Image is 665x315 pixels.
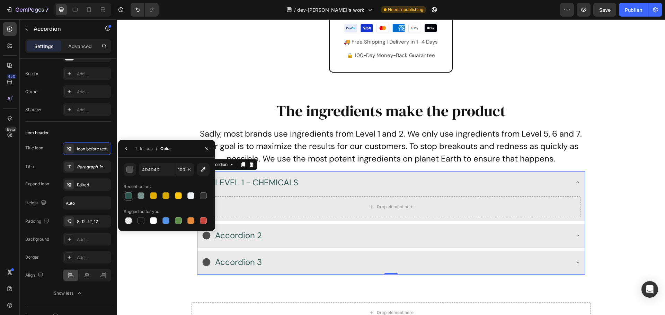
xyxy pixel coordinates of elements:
div: Expand icon [25,181,49,187]
div: Publish [625,6,642,13]
div: To enrich screen reader interactions, please activate Accessibility in Grammarly extension settings [75,108,474,146]
p: Accordion 3 [98,235,145,250]
p: Settings [34,43,54,50]
input: Auto [63,197,111,209]
span: / [294,6,296,13]
button: 7 [3,3,52,17]
div: Drop element here [260,290,297,296]
div: Shadow [25,106,41,113]
p: LEVEL 1 - CHEMICALS [98,156,181,170]
div: Suggested for you [124,209,159,215]
p: Advanced [68,43,92,50]
p: 7 [45,6,48,14]
div: Border [25,71,39,77]
div: Title icon [135,146,153,152]
div: 8, 12, 12, 12 [77,219,109,225]
p: Accordion [34,25,92,33]
div: Add... [77,71,109,77]
div: Add... [77,107,109,113]
div: Title icon [25,145,43,151]
span: / [156,145,158,153]
div: Border [25,254,39,260]
h2: The ingredients make the product [75,81,474,102]
div: Icon before text [77,146,109,152]
span: % [187,167,192,173]
div: Accordion [89,142,112,148]
button: Publish [619,3,648,17]
span: Save [599,7,611,13]
div: Padding [25,217,51,226]
div: Rich Text Editor. Editing area: main [97,234,146,251]
iframe: To enrich screen reader interactions, please activate Accessibility in Grammarly extension settings [117,19,665,315]
div: Beta [5,127,17,132]
div: Add... [77,254,109,261]
div: Rich Text Editor. Editing area: main [97,155,183,172]
span: dev-[PERSON_NAME]'s work [297,6,364,13]
div: Show less [54,290,83,297]
div: Open Intercom Messenger [641,281,658,298]
span: Need republishing [388,7,423,13]
div: 450 [7,74,17,79]
div: Add... [77,89,109,95]
p: Sadly, most brands use ingredients from Level 1 and 2. We only use ingredients from Level 5, 6 an... [76,108,473,146]
div: Undo/Redo [131,3,159,17]
div: Add... [77,237,109,243]
p: 🔒 100-Day Money-Back Guarantee [219,31,329,41]
button: Show less [25,287,111,299]
input: Eg: FFFFFF [139,163,175,176]
div: Color [160,146,171,152]
div: Background [25,236,49,242]
div: Edited [77,182,109,188]
div: Title [25,164,34,170]
div: Paragraph 1* [77,164,109,170]
div: Align [25,271,45,280]
div: Rich Text Editor. Editing area: main [97,207,146,224]
div: Item header [25,130,49,136]
div: Drop element here [260,185,297,190]
div: Corner [25,89,39,95]
button: Save [593,3,616,17]
div: Recent colors [124,184,151,190]
p: Accordion 2 [98,209,145,223]
div: Height [25,198,48,208]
